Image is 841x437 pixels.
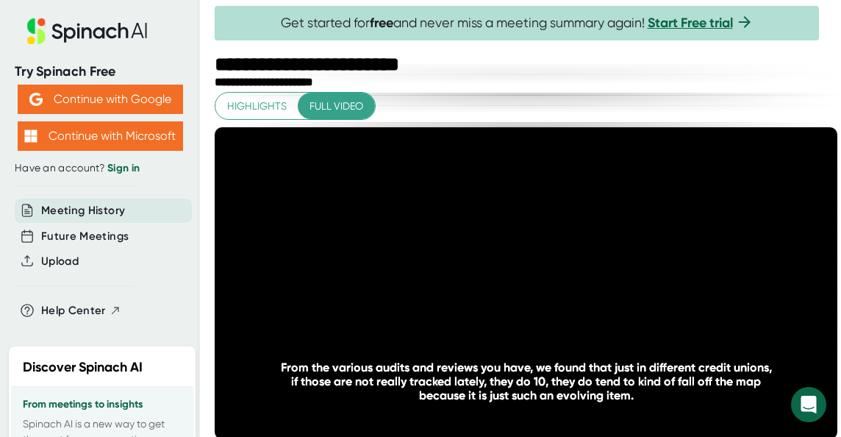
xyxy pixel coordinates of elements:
span: Full video [309,97,363,116]
span: Highlights [227,97,287,116]
button: Upload [41,253,79,270]
div: From the various audits and reviews you have, we found that just in different credit unions, if t... [277,360,776,402]
button: Full video [298,93,375,120]
button: Meeting History [41,202,125,219]
div: Try Spinach Free [15,63,185,80]
button: Continue with Google [18,85,183,114]
img: Aehbyd4JwY73AAAAAElFTkSuQmCC [29,93,43,106]
div: Open Intercom Messenger [791,387,826,422]
span: Help Center [41,302,106,319]
button: Help Center [41,302,121,319]
button: Continue with Microsoft [18,121,183,151]
span: Get started for and never miss a meeting summary again! [281,15,754,32]
a: Start Free trial [648,15,733,31]
button: Future Meetings [41,228,129,245]
h3: From meetings to insights [23,399,182,411]
a: Sign in [107,162,140,174]
div: Have an account? [15,162,185,175]
button: Highlights [215,93,298,120]
b: free [370,15,393,31]
h2: Discover Spinach AI [23,358,143,377]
